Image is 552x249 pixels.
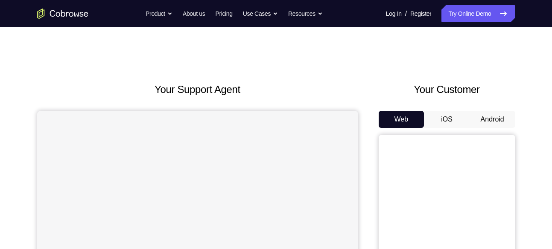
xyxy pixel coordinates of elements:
[37,9,88,19] a: Go to the home page
[215,5,232,22] a: Pricing
[410,5,431,22] a: Register
[243,5,278,22] button: Use Cases
[386,5,402,22] a: Log In
[379,82,515,97] h2: Your Customer
[37,82,358,97] h2: Your Support Agent
[405,9,407,19] span: /
[288,5,323,22] button: Resources
[183,5,205,22] a: About us
[146,5,172,22] button: Product
[441,5,515,22] a: Try Online Demo
[470,111,515,128] button: Android
[424,111,470,128] button: iOS
[379,111,424,128] button: Web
